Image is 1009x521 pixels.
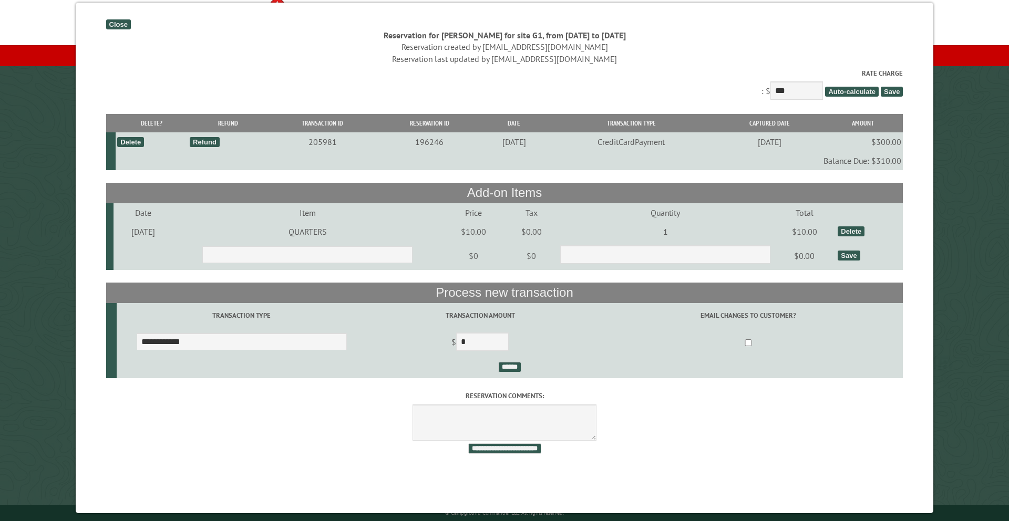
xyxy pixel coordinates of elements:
[188,114,268,132] th: Refund
[106,53,903,65] div: Reservation last updated by [EMAIL_ADDRESS][DOMAIN_NAME]
[823,114,903,132] th: Amount
[838,251,860,260] div: Save
[173,203,442,222] td: Item
[367,328,594,358] td: $
[441,241,505,270] td: $0
[173,222,442,241] td: QUARTERS
[268,132,377,151] td: 205981
[881,87,903,97] span: Save
[773,222,837,241] td: $10.00
[825,87,879,97] span: Auto-calculate
[441,222,505,241] td: $10.00
[106,19,131,29] div: Close
[377,114,482,132] th: Reservation ID
[190,137,220,147] div: Refund
[773,203,837,222] td: Total
[106,391,903,401] label: Reservation comments:
[106,68,903,102] div: : $
[118,310,365,320] label: Transaction Type
[481,114,546,132] th: Date
[505,241,558,270] td: $0
[838,226,864,236] div: Delete
[558,203,773,222] td: Quantity
[823,132,903,151] td: $300.00
[268,114,377,132] th: Transaction ID
[505,203,558,222] td: Tax
[716,132,823,151] td: [DATE]
[114,203,173,222] td: Date
[116,114,188,132] th: Delete?
[106,183,903,203] th: Add-on Items
[505,222,558,241] td: $0.00
[481,132,546,151] td: [DATE]
[114,222,173,241] td: [DATE]
[558,222,773,241] td: 1
[368,310,592,320] label: Transaction Amount
[106,29,903,41] div: Reservation for [PERSON_NAME] for site G1, from [DATE] to [DATE]
[377,132,482,151] td: 196246
[547,132,716,151] td: CreditCardPayment
[445,509,564,516] small: © Campground Commander LLC. All rights reserved.
[106,283,903,303] th: Process new transaction
[547,114,716,132] th: Transaction Type
[441,203,505,222] td: Price
[116,151,903,170] td: Balance Due: $310.00
[716,114,823,132] th: Captured Date
[773,241,837,270] td: $0.00
[106,41,903,53] div: Reservation created by [EMAIL_ADDRESS][DOMAIN_NAME]
[106,68,903,78] label: Rate Charge
[117,137,144,147] div: Delete
[595,310,901,320] label: Email changes to customer?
